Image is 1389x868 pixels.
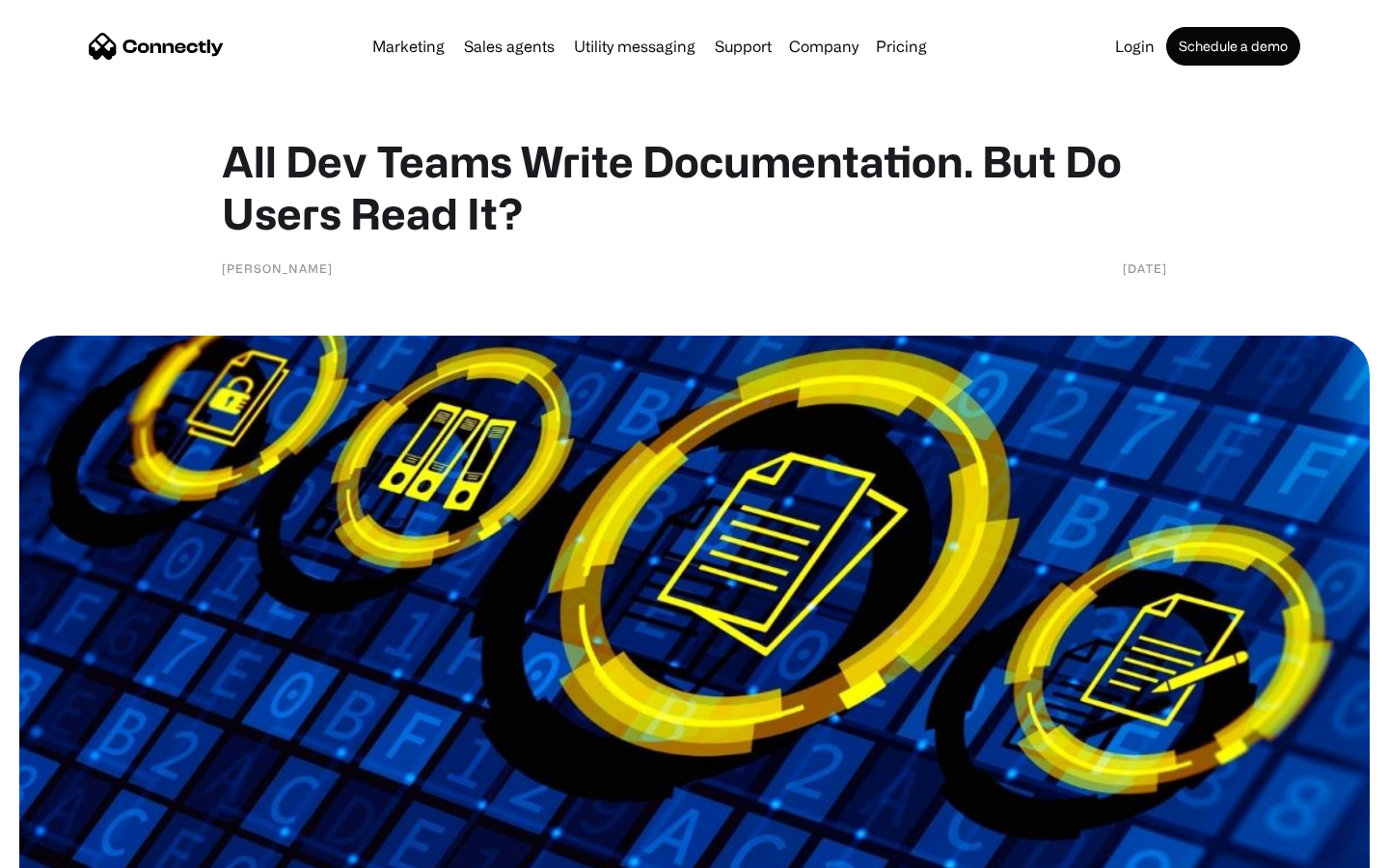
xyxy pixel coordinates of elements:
[1123,258,1167,278] div: [DATE]
[19,834,116,861] aside: Language selected: English
[1107,39,1162,54] a: Login
[365,39,452,54] a: Marketing
[789,33,858,60] div: Company
[222,135,1167,239] h1: All Dev Teams Write Documentation. But Do Users Read It?
[707,39,779,54] a: Support
[566,39,703,54] a: Utility messaging
[868,39,935,54] a: Pricing
[456,39,562,54] a: Sales agents
[1166,27,1300,66] a: Schedule a demo
[39,834,116,861] ul: Language list
[222,258,333,278] div: [PERSON_NAME]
